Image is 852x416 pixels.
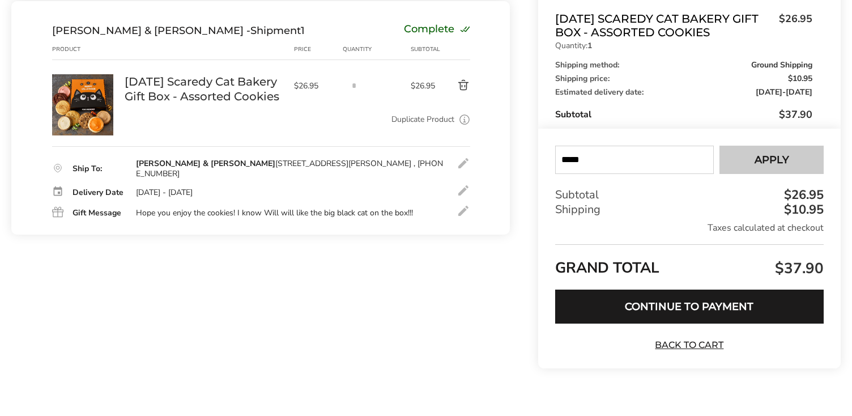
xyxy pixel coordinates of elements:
span: $26.95 [773,12,812,36]
span: $37.90 [779,108,812,121]
div: Complete [404,24,470,37]
div: [STREET_ADDRESS][PERSON_NAME] , [PHONE_NUMBER] [136,159,444,179]
a: [DATE] Scaredy Cat Bakery Gift Box - Assorted Cookies$26.95 [555,12,812,39]
div: Shipping price: [555,75,812,83]
a: Duplicate Product [391,113,454,126]
button: Continue to Payment [555,290,824,324]
input: Quantity input [343,74,365,97]
div: Shipping method: [555,61,812,69]
span: $26.95 [411,80,438,91]
span: [PERSON_NAME] & [PERSON_NAME] - [52,24,250,37]
span: [DATE] Scaredy Cat Bakery Gift Box - Assorted Cookies [555,12,773,39]
strong: 1 [587,40,592,51]
span: $37.90 [772,258,824,278]
div: Estimated delivery date: [555,88,812,96]
button: Delete product [437,79,470,92]
div: Shipping [555,202,824,217]
div: Subtotal [555,108,812,121]
div: Subtotal [555,188,824,202]
span: Apply [755,155,789,165]
button: Apply [719,146,824,174]
div: $10.95 [781,203,824,216]
div: Subtotal [411,45,438,54]
span: $10.95 [788,75,812,83]
strong: [PERSON_NAME] & [PERSON_NAME] [136,158,275,169]
div: Taxes calculated at checkout [555,222,824,234]
span: $26.95 [294,80,337,91]
div: [DATE] - [DATE] [136,188,193,198]
div: Quantity [343,45,411,54]
a: Halloween Scaredy Cat Bakery Gift Box - Assorted Cookies [52,74,113,84]
a: [DATE] Scaredy Cat Bakery Gift Box - Assorted Cookies [125,74,283,104]
p: Quantity: [555,42,812,50]
span: 1 [301,24,305,37]
div: Price [294,45,343,54]
div: Ship To: [73,165,125,173]
span: Ground Shipping [751,61,812,69]
span: [DATE] [756,87,782,97]
img: Halloween Scaredy Cat Bakery Gift Box - Assorted Cookies [52,74,113,135]
div: Hope you enjoy the cookies! I know Will will like the big black cat on the box!!! [136,208,413,218]
div: GRAND TOTAL [555,244,824,281]
div: Product [52,45,125,54]
div: $26.95 [781,189,824,201]
div: Delivery Date [73,189,125,197]
span: - [756,88,812,96]
div: Gift Message [73,209,125,217]
span: [DATE] [786,87,812,97]
div: Shipment [52,24,305,37]
a: Back to Cart [650,339,729,351]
